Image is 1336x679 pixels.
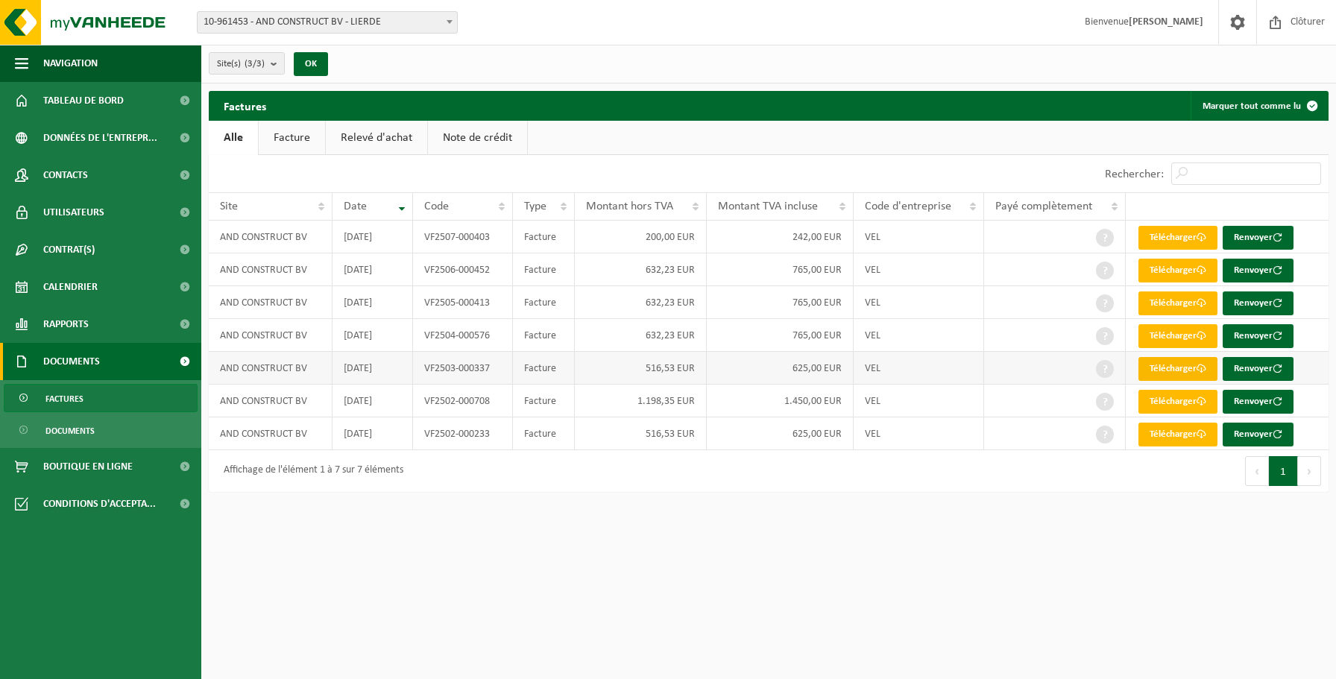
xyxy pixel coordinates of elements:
td: 632,23 EUR [575,319,708,352]
td: AND CONSTRUCT BV [209,385,333,417]
td: Facture [513,352,574,385]
span: Documents [43,343,100,380]
button: Renvoyer [1223,357,1294,381]
span: Montant TVA incluse [718,200,818,212]
td: [DATE] [333,385,413,417]
td: 1.198,35 EUR [575,385,708,417]
a: Alle [209,121,258,155]
td: Facture [513,253,574,286]
td: 765,00 EUR [707,286,853,319]
span: Date [344,200,367,212]
td: 632,23 EUR [575,253,708,286]
a: Télécharger [1138,324,1217,348]
span: Code [424,200,449,212]
td: 242,00 EUR [707,221,853,253]
td: Facture [513,385,574,417]
td: VEL [854,417,984,450]
td: 1.450,00 EUR [707,385,853,417]
span: Navigation [43,45,98,82]
a: Télécharger [1138,291,1217,315]
button: Renvoyer [1223,390,1294,414]
span: Données de l'entrepr... [43,119,157,157]
td: VF2502-000708 [413,385,514,417]
span: Conditions d'accepta... [43,485,156,522]
a: Télécharger [1138,390,1217,414]
span: Documents [45,417,95,445]
td: 625,00 EUR [707,417,853,450]
span: Montant hors TVA [586,200,673,212]
span: Site [220,200,238,212]
button: Next [1298,456,1321,486]
td: [DATE] [333,352,413,385]
td: [DATE] [333,253,413,286]
td: [DATE] [333,319,413,352]
h2: Factures [209,91,281,120]
span: Payé complètement [995,200,1092,212]
td: AND CONSTRUCT BV [209,417,333,450]
td: 765,00 EUR [707,319,853,352]
td: VEL [854,253,984,286]
a: Relevé d'achat [326,121,427,155]
td: VEL [854,352,984,385]
a: Télécharger [1138,226,1217,250]
span: 10-961453 - AND CONSTRUCT BV - LIERDE [197,11,458,34]
span: Rapports [43,306,89,343]
button: 1 [1269,456,1298,486]
button: Previous [1245,456,1269,486]
td: Facture [513,221,574,253]
button: Renvoyer [1223,324,1294,348]
span: Tableau de bord [43,82,124,119]
td: VEL [854,319,984,352]
td: AND CONSTRUCT BV [209,352,333,385]
td: AND CONSTRUCT BV [209,319,333,352]
td: VF2503-000337 [413,352,514,385]
button: Site(s)(3/3) [209,52,285,75]
a: Télécharger [1138,357,1217,381]
span: Boutique en ligne [43,448,133,485]
td: 516,53 EUR [575,352,708,385]
span: Contacts [43,157,88,194]
count: (3/3) [245,59,265,69]
td: 516,53 EUR [575,417,708,450]
td: AND CONSTRUCT BV [209,253,333,286]
td: AND CONSTRUCT BV [209,221,333,253]
td: VF2505-000413 [413,286,514,319]
div: Affichage de l'élément 1 à 7 sur 7 éléments [216,458,403,484]
td: AND CONSTRUCT BV [209,286,333,319]
a: Télécharger [1138,259,1217,282]
td: VF2506-000452 [413,253,514,286]
span: Factures [45,385,83,413]
a: Note de crédit [428,121,527,155]
td: Facture [513,417,574,450]
td: VF2504-000576 [413,319,514,352]
a: Factures [4,384,198,412]
td: 765,00 EUR [707,253,853,286]
button: OK [294,52,328,76]
span: Type [524,200,546,212]
a: Télécharger [1138,423,1217,446]
td: VF2507-000403 [413,221,514,253]
span: Code d'entreprise [865,200,951,212]
td: Facture [513,286,574,319]
label: Rechercher: [1105,168,1164,180]
td: VEL [854,286,984,319]
span: Contrat(s) [43,231,95,268]
td: 632,23 EUR [575,286,708,319]
span: Site(s) [217,53,265,75]
button: Renvoyer [1223,291,1294,315]
td: [DATE] [333,221,413,253]
span: 10-961453 - AND CONSTRUCT BV - LIERDE [198,12,457,33]
td: VF2502-000233 [413,417,514,450]
td: VEL [854,385,984,417]
button: Renvoyer [1223,226,1294,250]
td: VEL [854,221,984,253]
a: Facture [259,121,325,155]
span: Calendrier [43,268,98,306]
td: [DATE] [333,417,413,450]
button: Renvoyer [1223,259,1294,282]
strong: [PERSON_NAME] [1129,16,1203,28]
td: Facture [513,319,574,352]
td: 200,00 EUR [575,221,708,253]
span: Utilisateurs [43,194,104,231]
button: Marquer tout comme lu [1191,91,1327,121]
